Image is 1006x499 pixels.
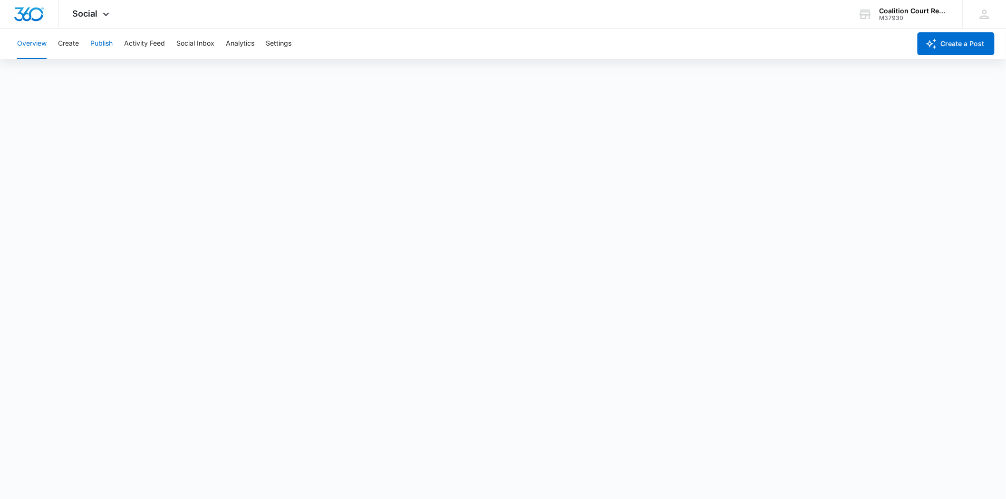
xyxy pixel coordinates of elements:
[73,9,98,19] span: Social
[58,29,79,59] button: Create
[918,32,995,55] button: Create a Post
[124,29,165,59] button: Activity Feed
[17,29,47,59] button: Overview
[880,15,949,21] div: account id
[266,29,291,59] button: Settings
[226,29,254,59] button: Analytics
[176,29,214,59] button: Social Inbox
[880,7,949,15] div: account name
[90,29,113,59] button: Publish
